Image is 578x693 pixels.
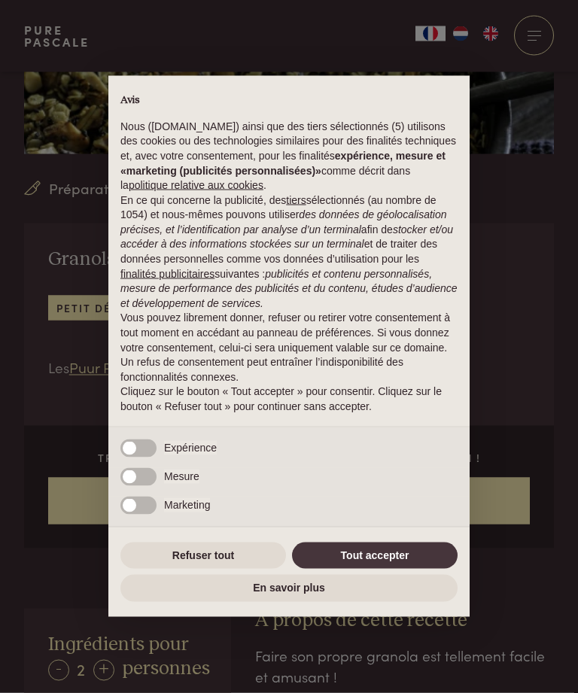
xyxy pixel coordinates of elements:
[120,120,458,193] p: Nous ([DOMAIN_NAME]) ainsi que des tiers sélectionnés (5) utilisons des cookies ou des technologi...
[164,498,210,513] span: Marketing
[120,94,458,108] h2: Avis
[292,543,458,570] button: Tout accepter
[120,311,458,384] p: Vous pouvez librement donner, refuser ou retirer votre consentement à tout moment en accédant au ...
[120,208,447,236] em: des données de géolocalisation précises, et l’identification par analyse d’un terminal
[129,179,263,191] a: politique relative aux cookies
[120,543,286,570] button: Refuser tout
[164,470,199,485] span: Mesure
[164,441,217,456] span: Expérience
[120,384,458,414] p: Cliquez sur le bouton « Tout accepter » pour consentir. Cliquez sur le bouton « Refuser tout » po...
[120,268,458,309] em: publicités et contenu personnalisés, mesure de performance des publicités et du contenu, études d...
[286,193,306,208] button: tiers
[120,575,458,602] button: En savoir plus
[120,150,446,177] strong: expérience, mesure et «marketing (publicités personnalisées)»
[120,193,458,312] p: En ce qui concerne la publicité, des sélectionnés (au nombre de 1054) et nous-mêmes pouvons utili...
[120,267,214,282] button: finalités publicitaires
